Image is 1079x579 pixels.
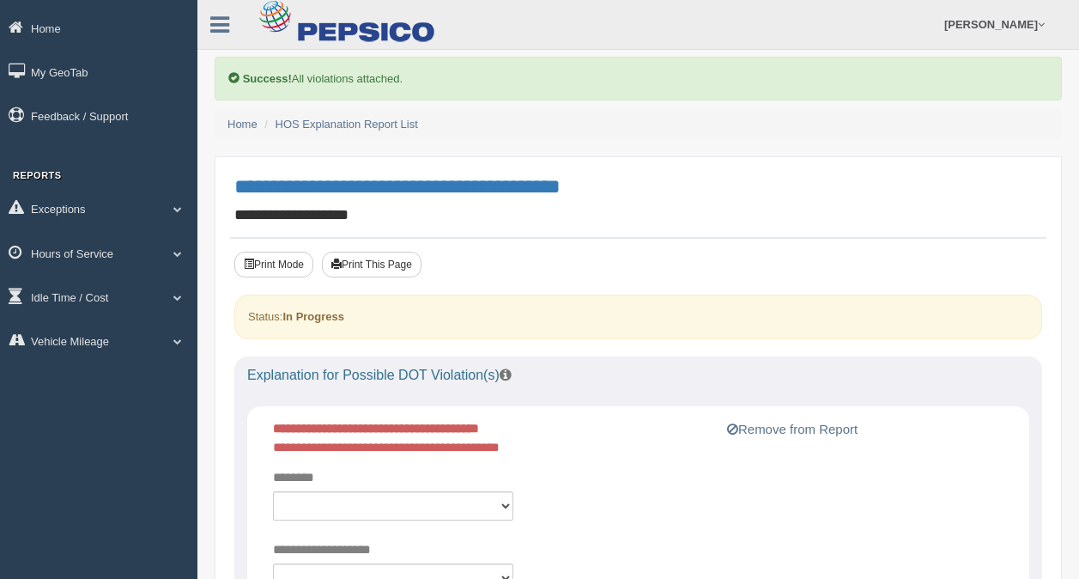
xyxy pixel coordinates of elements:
[227,118,258,131] a: Home
[243,72,292,85] b: Success!
[234,295,1042,338] div: Status:
[234,357,1042,394] div: Explanation for Possible DOT Violation(s)
[322,252,421,277] button: Print This Page
[215,57,1062,101] div: All violations attached.
[234,252,313,277] button: Print Mode
[722,419,863,440] button: Remove from Report
[282,310,344,323] strong: In Progress
[276,118,418,131] a: HOS Explanation Report List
